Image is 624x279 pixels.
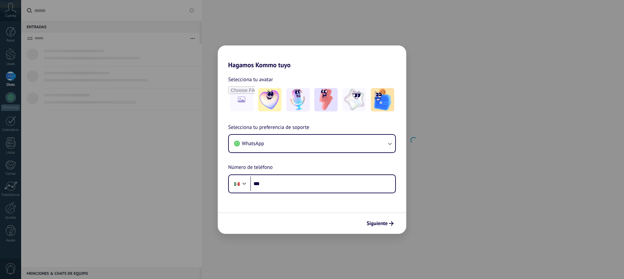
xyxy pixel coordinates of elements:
h2: Hagamos Kommo tuyo [218,45,406,69]
img: -3.jpeg [314,88,338,111]
span: Número de teléfono [228,163,273,172]
span: Siguiente [367,221,388,226]
img: -2.jpeg [286,88,310,111]
img: -1.jpeg [258,88,281,111]
span: Selecciona tu avatar [228,75,273,84]
img: -4.jpeg [343,88,366,111]
span: Selecciona tu preferencia de soporte [228,123,309,132]
button: WhatsApp [229,135,395,152]
button: Siguiente [364,218,396,229]
div: Mexico: + 52 [231,177,243,191]
img: -5.jpeg [371,88,394,111]
span: WhatsApp [242,140,264,147]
